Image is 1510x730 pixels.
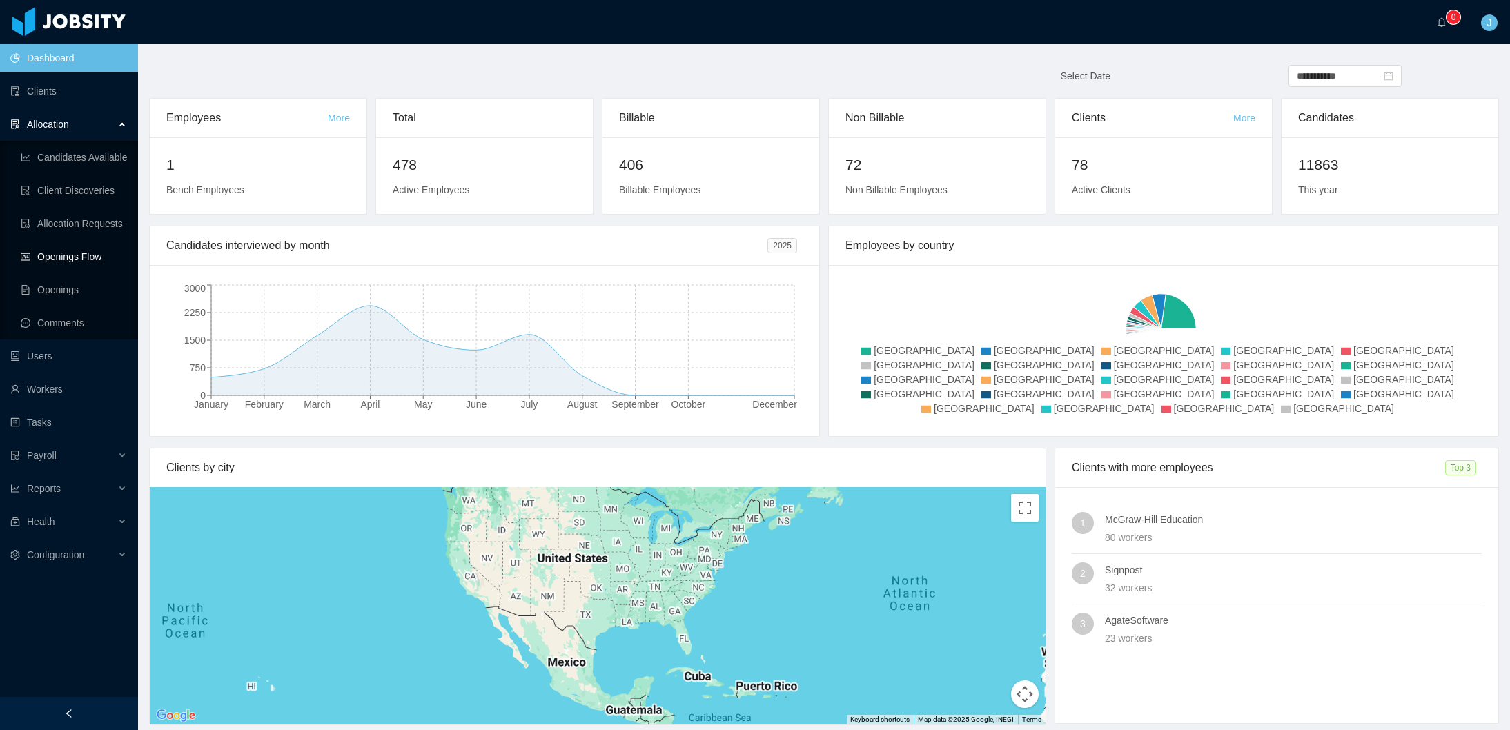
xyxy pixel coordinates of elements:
[21,243,127,270] a: icon: idcardOpenings Flow
[845,154,1029,176] h2: 72
[1072,99,1233,137] div: Clients
[166,448,1029,487] div: Clients by city
[1114,359,1215,371] span: [GEOGRAPHIC_DATA]
[1233,374,1334,385] span: [GEOGRAPHIC_DATA]
[21,309,127,337] a: icon: messageComments
[153,707,199,724] a: Open this area in Google Maps (opens a new window)
[27,483,61,494] span: Reports
[1353,374,1454,385] span: [GEOGRAPHIC_DATA]
[184,335,206,346] tspan: 1500
[1487,14,1492,31] span: J
[1011,680,1039,708] button: Map camera controls
[1174,403,1275,414] span: [GEOGRAPHIC_DATA]
[166,154,350,176] h2: 1
[619,184,700,195] span: Billable Employees
[994,388,1095,399] span: [GEOGRAPHIC_DATA]
[1298,154,1482,176] h2: 11863
[153,707,199,724] img: Google
[10,77,127,105] a: icon: auditClients
[918,716,1014,723] span: Map data ©2025 Google, INEGI
[1114,374,1215,385] span: [GEOGRAPHIC_DATA]
[360,399,380,410] tspan: April
[845,99,1029,137] div: Non Billable
[1447,10,1460,24] sup: 0
[1061,70,1110,81] span: Select Date
[1353,345,1454,356] span: [GEOGRAPHIC_DATA]
[1114,345,1215,356] span: [GEOGRAPHIC_DATA]
[619,99,803,137] div: Billable
[1114,388,1215,399] span: [GEOGRAPHIC_DATA]
[1105,562,1482,578] h4: Signpost
[1105,613,1482,628] h4: AgateSoftware
[184,307,206,318] tspan: 2250
[27,450,57,461] span: Payroll
[619,154,803,176] h2: 406
[184,283,206,294] tspan: 3000
[767,238,797,253] span: 2025
[611,399,659,410] tspan: September
[190,362,206,373] tspan: 750
[10,550,20,560] i: icon: setting
[1233,388,1334,399] span: [GEOGRAPHIC_DATA]
[1445,460,1476,475] span: Top 3
[845,184,948,195] span: Non Billable Employees
[850,715,910,724] button: Keyboard shortcuts
[994,345,1095,356] span: [GEOGRAPHIC_DATA]
[10,484,20,493] i: icon: line-chart
[1054,403,1155,414] span: [GEOGRAPHIC_DATA]
[21,177,127,204] a: icon: file-searchClient Discoveries
[1080,613,1086,635] span: 3
[1105,631,1482,646] div: 23 workers
[874,359,974,371] span: [GEOGRAPHIC_DATA]
[1105,530,1482,545] div: 80 workers
[1353,388,1454,399] span: [GEOGRAPHIC_DATA]
[10,375,127,403] a: icon: userWorkers
[21,144,127,171] a: icon: line-chartCandidates Available
[1080,512,1086,534] span: 1
[166,226,767,265] div: Candidates interviewed by month
[200,390,206,401] tspan: 0
[304,399,331,410] tspan: March
[466,399,487,410] tspan: June
[21,276,127,304] a: icon: file-textOpenings
[874,345,974,356] span: [GEOGRAPHIC_DATA]
[520,399,538,410] tspan: July
[752,399,797,410] tspan: December
[27,119,69,130] span: Allocation
[1298,99,1482,137] div: Candidates
[567,399,598,410] tspan: August
[393,154,576,176] h2: 478
[21,210,127,237] a: icon: file-doneAllocation Requests
[874,388,974,399] span: [GEOGRAPHIC_DATA]
[1353,359,1454,371] span: [GEOGRAPHIC_DATA]
[10,342,127,370] a: icon: robotUsers
[1298,184,1338,195] span: This year
[1233,112,1255,124] a: More
[994,359,1095,371] span: [GEOGRAPHIC_DATA]
[1105,512,1482,527] h4: McGraw-Hill Education
[845,226,1482,265] div: Employees by country
[1072,154,1255,176] h2: 78
[166,99,328,137] div: Employees
[1437,17,1447,27] i: icon: bell
[10,408,127,436] a: icon: profileTasks
[1233,359,1334,371] span: [GEOGRAPHIC_DATA]
[1105,580,1482,595] div: 32 workers
[245,399,284,410] tspan: February
[671,399,705,410] tspan: October
[934,403,1035,414] span: [GEOGRAPHIC_DATA]
[1022,716,1041,723] a: Terms
[1072,448,1445,487] div: Clients with more employees
[994,374,1095,385] span: [GEOGRAPHIC_DATA]
[1384,71,1393,81] i: icon: calendar
[874,374,974,385] span: [GEOGRAPHIC_DATA]
[10,451,20,460] i: icon: file-protect
[1072,184,1130,195] span: Active Clients
[10,517,20,526] i: icon: medicine-box
[414,399,432,410] tspan: May
[1293,403,1394,414] span: [GEOGRAPHIC_DATA]
[1011,494,1039,522] button: Toggle fullscreen view
[393,184,469,195] span: Active Employees
[10,119,20,129] i: icon: solution
[10,44,127,72] a: icon: pie-chartDashboard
